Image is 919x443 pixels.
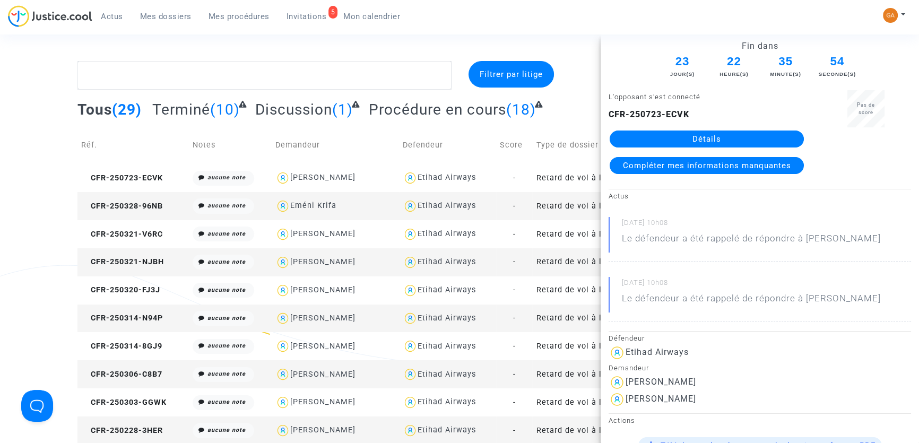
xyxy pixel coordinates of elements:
span: (10) [210,101,240,118]
div: Etihad Airways [626,347,689,357]
div: Etihad Airways [418,397,476,406]
img: icon-user.svg [275,311,291,326]
span: Procédure en cours [369,101,506,118]
small: Actions [609,416,635,424]
div: Etihad Airways [418,314,476,323]
span: CFR-250314-N94P [81,314,163,323]
a: Actus [92,8,132,24]
td: Retard de vol à l'arrivée (Règlement CE n°261/2004) [532,332,660,360]
td: Notes [189,126,272,164]
td: Retard de vol à l'arrivée (Règlement CE n°261/2004) [532,164,660,192]
img: icon-user.svg [403,283,418,298]
i: aucune note [207,370,246,377]
small: [DATE] 10h08 [622,278,911,292]
img: icon-user.svg [403,311,418,326]
td: Retard de vol à l'arrivée (hors UE - Convention de [GEOGRAPHIC_DATA]) [532,388,660,416]
td: Retard de vol à l'arrivée (hors UE - Convention de [GEOGRAPHIC_DATA]) [532,276,660,305]
img: icon-user.svg [275,283,291,298]
img: icon-user.svg [275,338,291,354]
i: aucune note [207,174,246,181]
span: - [513,257,516,266]
img: icon-user.svg [275,395,291,410]
div: [PERSON_NAME] [290,257,356,266]
div: Fin dans [656,40,863,53]
small: Actus [609,192,629,200]
span: - [513,314,516,323]
img: icon-user.svg [275,367,291,382]
span: CFR-250314-8GJ9 [81,342,162,351]
span: - [513,173,516,183]
img: icon-user.svg [275,255,291,270]
span: CFR-250321-NJBH [81,257,164,266]
a: Mon calendrier [335,8,409,24]
span: Actus [101,12,123,21]
td: Retard de vol à l'arrivée (Règlement CE n°261/2004) [532,360,660,388]
span: Tous [77,101,112,118]
a: 5Invitations [278,8,335,24]
div: [PERSON_NAME] [290,342,356,351]
span: 23 [663,53,701,71]
img: icon-user.svg [275,423,291,438]
div: [PERSON_NAME] [290,173,356,182]
i: aucune note [207,286,246,293]
img: a5dba6f882e8aae3b21750fd3f50f547 [883,8,898,23]
img: icon-user.svg [403,255,418,270]
span: Invitations [287,12,327,21]
img: icon-user.svg [609,391,626,408]
span: CFR-250328-96NB [81,202,163,211]
div: [PERSON_NAME] [290,397,356,406]
div: [PERSON_NAME] [290,285,356,294]
td: Type de dossier [532,126,660,164]
div: Jour(s) [663,71,701,78]
iframe: Help Scout Beacon - Open [21,390,53,422]
img: icon-user.svg [403,227,418,242]
td: Score [496,126,532,164]
small: Demandeur [609,364,649,372]
div: Minute(s) [767,71,805,78]
i: aucune note [207,427,246,433]
div: Etihad Airways [418,173,476,182]
i: aucune note [207,202,246,209]
span: Mes procédures [209,12,270,21]
span: CFR-250306-C8B7 [81,370,162,379]
span: 35 [767,53,805,71]
div: Heure(s) [715,71,753,78]
span: CFR-250320-FJ3J [81,285,160,294]
div: [PERSON_NAME] [290,425,356,435]
div: [PERSON_NAME] [626,377,696,387]
span: CFR-250321-V6RC [81,230,163,239]
a: Détails [610,131,804,147]
span: - [513,370,516,379]
td: Retard de vol à l'arrivée (hors UE - Convention de [GEOGRAPHIC_DATA]) [532,220,660,248]
span: - [513,342,516,351]
img: icon-user.svg [403,395,418,410]
div: [PERSON_NAME] [290,314,356,323]
img: icon-user.svg [403,423,418,438]
span: - [513,285,516,294]
i: aucune note [207,258,246,265]
small: Défendeur [609,334,645,342]
div: Etihad Airways [418,201,476,210]
a: Mes dossiers [132,8,200,24]
img: icon-user.svg [275,227,291,242]
span: Discussion [255,101,332,118]
img: icon-user.svg [403,170,418,186]
span: - [513,230,516,239]
div: 5 [328,6,338,19]
p: Le défendeur a été rappelé de répondre à [PERSON_NAME] [622,232,881,250]
small: [DATE] 10h08 [622,218,911,232]
span: CFR-250228-3HER [81,426,163,435]
div: [PERSON_NAME] [290,370,356,379]
p: Le défendeur a été rappelé de répondre à [PERSON_NAME] [622,292,881,310]
span: (18) [506,101,536,118]
td: Réf. [77,126,189,164]
span: CFR-250723-ECVK [81,173,163,183]
i: aucune note [207,315,246,322]
img: icon-user.svg [609,344,626,361]
i: aucune note [207,342,246,349]
b: CFR-250723-ECVK [609,109,689,119]
img: icon-user.svg [275,170,291,186]
img: icon-user.svg [403,367,418,382]
span: Terminé [152,101,210,118]
span: - [513,426,516,435]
